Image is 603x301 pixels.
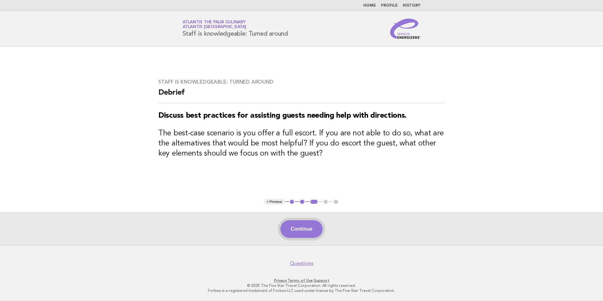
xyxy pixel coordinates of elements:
[108,278,495,283] p: · ·
[158,88,445,103] h2: Debrief
[363,4,376,8] a: Home
[288,278,313,283] a: Terms of Use
[290,260,313,267] a: Questions
[183,21,288,37] h1: Staff is knowledgeable: Turned around
[314,278,329,283] a: Support
[289,199,295,205] button: 1
[299,199,305,205] button: 2
[108,283,495,288] p: © 2025 The Five Star Travel Corporation. All rights reserved.
[309,199,319,205] button: 3
[264,199,284,205] button: < Previous
[183,20,246,29] a: Atlantis The Palm CulinaryAtlantis [GEOGRAPHIC_DATA]
[158,128,445,159] h3: The best-case scenario is you offer a full escort. If you are not able to do so, what are the alt...
[183,25,246,29] span: Atlantis [GEOGRAPHIC_DATA]
[108,288,495,293] p: Forbes is a registered trademark of Forbes LLC used under license by The Five Star Travel Corpora...
[158,79,445,85] h3: Staff is knowledgeable: Turned around
[158,112,407,120] strong: Discuss best practices for assisting guests needing help with directions.
[274,278,287,283] a: Privacy
[381,4,398,8] a: Profile
[403,4,420,8] a: History
[280,220,322,238] button: Continue
[390,19,420,39] img: Service Energizers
